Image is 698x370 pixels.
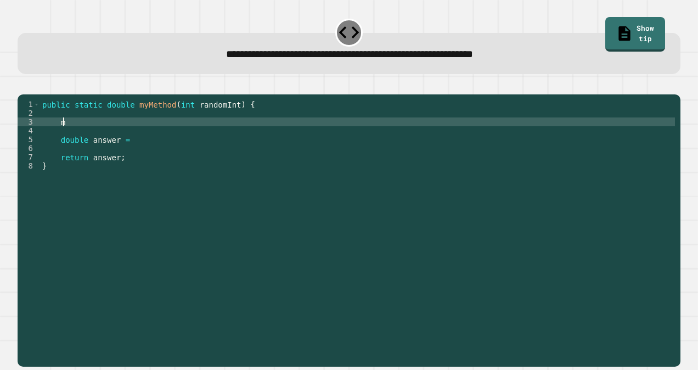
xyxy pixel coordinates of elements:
a: Show tip [605,17,665,52]
div: 6 [18,144,40,153]
div: 1 [18,100,40,109]
div: 2 [18,109,40,117]
div: 7 [18,153,40,161]
div: 5 [18,135,40,144]
div: 8 [18,161,40,170]
div: 3 [18,117,40,126]
span: Toggle code folding, rows 1 through 8 [33,100,40,109]
div: 4 [18,126,40,135]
